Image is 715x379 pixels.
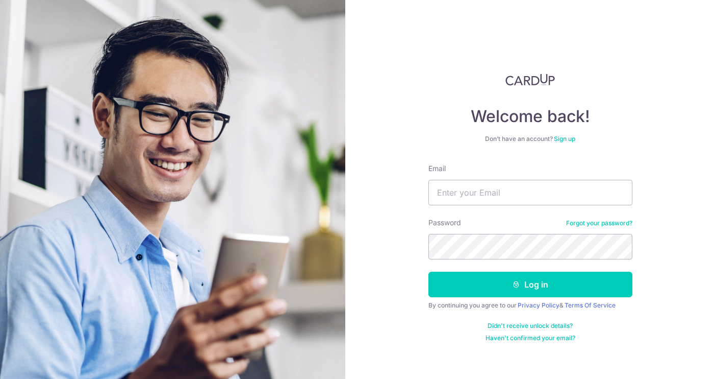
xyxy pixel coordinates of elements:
[428,218,461,228] label: Password
[428,180,632,205] input: Enter your Email
[518,301,559,309] a: Privacy Policy
[428,135,632,143] div: Don’t have an account?
[505,74,555,86] img: CardUp Logo
[565,301,616,309] a: Terms Of Service
[428,272,632,297] button: Log in
[566,219,632,227] a: Forgot your password?
[428,106,632,127] h4: Welcome back!
[428,163,446,174] label: Email
[488,322,573,330] a: Didn't receive unlock details?
[486,334,575,342] a: Haven't confirmed your email?
[554,135,575,143] a: Sign up
[428,301,632,310] div: By continuing you agree to our &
